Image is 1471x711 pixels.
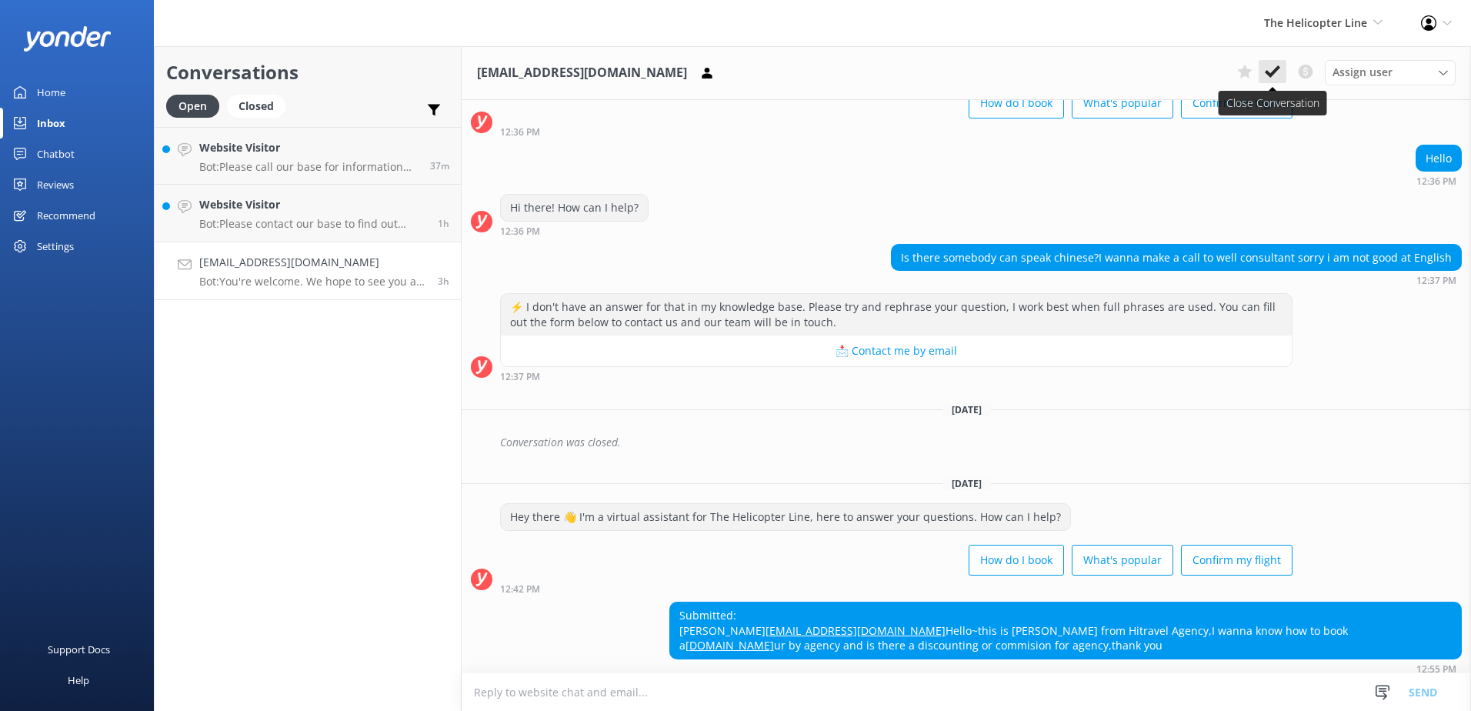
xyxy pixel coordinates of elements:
[155,242,461,300] a: [EMAIL_ADDRESS][DOMAIN_NAME]Bot:You're welcome. We hope to see you at The Helicopter Line soon!3h
[500,583,1293,594] div: Oct 13 2025 12:42pm (UTC +13:00) Pacific/Auckland
[438,275,449,288] span: Oct 13 2025 12:57pm (UTC +13:00) Pacific/Auckland
[501,335,1292,366] button: 📩 Contact me by email
[500,225,649,236] div: Jul 01 2025 12:36pm (UTC +13:00) Pacific/Auckland
[477,63,687,83] h3: [EMAIL_ADDRESS][DOMAIN_NAME]
[1181,88,1293,118] button: Confirm my flight
[1072,88,1173,118] button: What's popular
[37,169,74,200] div: Reviews
[199,139,419,156] h4: Website Visitor
[500,128,540,137] strong: 12:36 PM
[669,663,1462,674] div: Oct 13 2025 12:55pm (UTC +13:00) Pacific/Auckland
[1264,15,1367,30] span: The Helicopter Line
[430,159,449,172] span: Oct 13 2025 03:34pm (UTC +13:00) Pacific/Auckland
[500,585,540,594] strong: 12:42 PM
[500,372,540,382] strong: 12:37 PM
[1416,177,1456,186] strong: 12:36 PM
[1325,60,1456,85] div: Assign User
[227,97,293,114] a: Closed
[891,275,1462,285] div: Jul 01 2025 12:37pm (UTC +13:00) Pacific/Auckland
[766,623,946,638] a: [EMAIL_ADDRESS][DOMAIN_NAME]
[501,195,648,221] div: Hi there! How can I help?
[892,245,1461,271] div: Is there somebody can speak chinese?I wanna make a call to well consultant sorry i am not good at...
[1072,545,1173,576] button: What's popular
[500,429,1462,456] div: Conversation was closed.
[1416,276,1456,285] strong: 12:37 PM
[500,371,1293,382] div: Jul 01 2025 12:37pm (UTC +13:00) Pacific/Auckland
[942,403,991,416] span: [DATE]
[500,227,540,236] strong: 12:36 PM
[500,126,1293,137] div: Jul 01 2025 12:36pm (UTC +13:00) Pacific/Auckland
[1416,175,1462,186] div: Jul 01 2025 12:36pm (UTC +13:00) Pacific/Auckland
[37,77,65,108] div: Home
[166,97,227,114] a: Open
[166,95,219,118] div: Open
[969,545,1064,576] button: How do I book
[155,185,461,242] a: Website VisitorBot:Please contact our base to find out more about airport transfers. You can reac...
[1416,145,1461,172] div: Hello
[942,477,991,490] span: [DATE]
[37,139,75,169] div: Chatbot
[199,254,426,271] h4: [EMAIL_ADDRESS][DOMAIN_NAME]
[37,108,65,139] div: Inbox
[68,665,89,696] div: Help
[969,88,1064,118] button: How do I book
[227,95,285,118] div: Closed
[501,504,1070,530] div: Hey there 👋 I'm a virtual assistant for The Helicopter Line, here to answer your questions. How c...
[199,160,419,174] p: Bot: Please call our base for information on your upcoming flight.
[37,231,74,262] div: Settings
[199,275,426,289] p: Bot: You're welcome. We hope to see you at The Helicopter Line soon!
[199,217,426,231] p: Bot: Please contact our base to find out more about airport transfers. You can reach them at [URL...
[48,634,110,665] div: Support Docs
[37,200,95,231] div: Recommend
[501,294,1292,335] div: ⚡ I don't have an answer for that in my knowledge base. Please try and rephrase your question, I ...
[23,26,112,52] img: yonder-white-logo.png
[471,429,1462,456] div: 2025-07-01T21:47:30.433
[670,603,1461,659] div: Submitted: [PERSON_NAME] Hello~this is [PERSON_NAME] from Hitravel Agency,I wanna know how to boo...
[199,196,426,213] h4: Website Visitor
[166,58,449,87] h2: Conversations
[685,638,774,653] a: [DOMAIN_NAME]
[1416,665,1456,674] strong: 12:55 PM
[1333,64,1393,81] span: Assign user
[155,127,461,185] a: Website VisitorBot:Please call our base for information on your upcoming flight.37m
[1181,545,1293,576] button: Confirm my flight
[438,217,449,230] span: Oct 13 2025 03:07pm (UTC +13:00) Pacific/Auckland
